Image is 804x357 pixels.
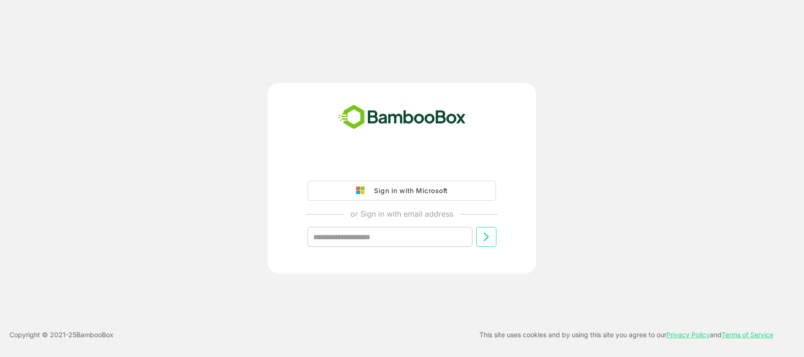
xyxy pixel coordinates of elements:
[9,329,114,341] p: Copyright © 2021- 25 BambooBox
[356,187,369,195] img: google
[303,154,501,175] iframe: Sign in with Google Button
[369,185,447,197] div: Sign in with Microsoft
[479,329,773,341] p: This site uses cookies and by using this site you agree to our and
[333,102,471,133] img: bamboobox
[666,331,710,339] a: Privacy Policy
[350,208,453,219] p: or Sign in with email address
[722,331,773,339] a: Terms of Service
